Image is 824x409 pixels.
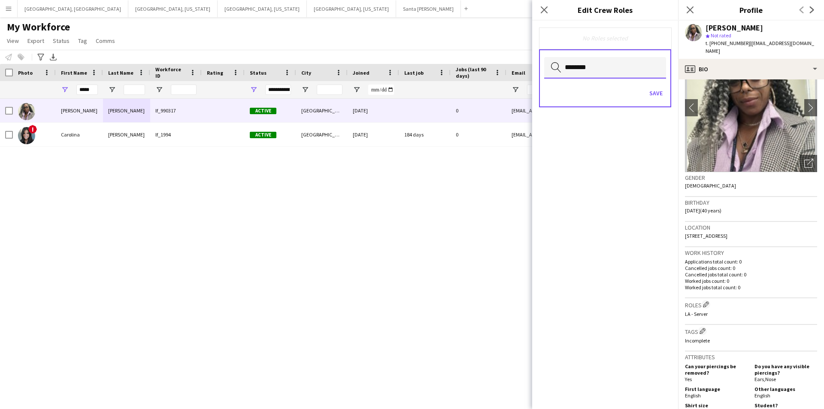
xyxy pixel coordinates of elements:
p: Cancelled jobs count: 0 [685,265,817,271]
div: [DATE] [348,99,399,122]
a: View [3,35,22,46]
div: [EMAIL_ADDRESS][DOMAIN_NAME] [506,99,678,122]
span: Yes [685,376,692,382]
div: 0 [451,123,506,146]
div: Carolina [56,123,103,146]
span: Comms [96,37,115,45]
button: Open Filter Menu [353,86,360,94]
h3: Gender [685,174,817,182]
span: Photo [18,70,33,76]
img: Crew avatar or photo [685,43,817,172]
a: Status [49,35,73,46]
button: Open Filter Menu [512,86,519,94]
span: [STREET_ADDRESS] [685,233,727,239]
span: [DEMOGRAPHIC_DATA] [685,182,736,189]
span: Workforce ID [155,66,186,79]
span: English [685,392,701,399]
span: Active [250,108,276,114]
div: lf_990317 [150,99,202,122]
span: Status [250,70,267,76]
button: Open Filter Menu [61,86,69,94]
span: Status [53,37,70,45]
div: 0 [451,99,506,122]
span: Joined [353,70,370,76]
input: Workforce ID Filter Input [171,85,197,95]
button: [GEOGRAPHIC_DATA], [GEOGRAPHIC_DATA] [18,0,128,17]
h5: Do you have any visible piercings? [754,363,817,376]
div: [PERSON_NAME] [103,99,150,122]
h3: Birthday [685,199,817,206]
a: Comms [92,35,118,46]
button: [GEOGRAPHIC_DATA], [US_STATE] [218,0,307,17]
div: [GEOGRAPHIC_DATA] [296,99,348,122]
h3: Tags [685,327,817,336]
span: Email [512,70,525,76]
div: No Roles selected [546,34,664,42]
h5: Can your piercings be removed? [685,363,748,376]
span: | [EMAIL_ADDRESS][DOMAIN_NAME] [706,40,814,54]
span: Ears , [754,376,765,382]
div: [PERSON_NAME] [103,123,150,146]
h3: Edit Crew Roles [532,4,678,15]
span: Export [27,37,44,45]
div: Open photos pop-in [800,155,817,172]
div: lf_1994 [150,123,202,146]
h5: Shirt size [685,402,748,409]
h3: Work history [685,249,817,257]
span: t. [PHONE_NUMBER] [706,40,750,46]
span: [DATE] (40 years) [685,207,721,214]
span: Active [250,132,276,138]
span: First Name [61,70,87,76]
span: ! [28,125,37,133]
p: Applications total count: 0 [685,258,817,265]
span: Jobs (last 90 days) [456,66,491,79]
input: Joined Filter Input [368,85,394,95]
span: Last job [404,70,424,76]
h5: First language [685,386,748,392]
h5: Student? [754,402,817,409]
span: View [7,37,19,45]
div: [GEOGRAPHIC_DATA] [296,123,348,146]
span: My Workforce [7,21,70,33]
div: [PERSON_NAME] [56,99,103,122]
p: Worked jobs count: 0 [685,278,817,284]
div: 184 days [399,123,451,146]
h3: Attributes [685,353,817,361]
div: [PERSON_NAME] [706,24,763,32]
img: Carol Mauldin [18,103,35,120]
input: Email Filter Input [527,85,673,95]
app-action-btn: Export XLSX [48,52,58,62]
span: LA - Server [685,311,708,317]
p: Cancelled jobs total count: 0 [685,271,817,278]
h3: Roles [685,300,817,309]
button: Open Filter Menu [108,86,116,94]
span: Rating [207,70,223,76]
button: Save [646,86,666,100]
p: Incomplete [685,337,817,344]
button: Open Filter Menu [250,86,257,94]
span: Not rated [711,32,731,39]
div: Bio [678,59,824,79]
app-action-btn: Advanced filters [36,52,46,62]
span: Nose [765,376,776,382]
button: [GEOGRAPHIC_DATA], [US_STATE] [128,0,218,17]
input: First Name Filter Input [76,85,98,95]
span: City [301,70,311,76]
span: English [754,392,770,399]
a: Tag [75,35,91,46]
button: Open Filter Menu [155,86,163,94]
h3: Profile [678,4,824,15]
span: Tag [78,37,87,45]
h5: Other languages [754,386,817,392]
img: Carolina Gutierrez [18,127,35,144]
h3: Location [685,224,817,231]
input: City Filter Input [317,85,342,95]
button: Santa [PERSON_NAME] [396,0,461,17]
div: [EMAIL_ADDRESS][DOMAIN_NAME] [506,123,678,146]
div: [DATE] [348,123,399,146]
button: Open Filter Menu [301,86,309,94]
p: Worked jobs total count: 0 [685,284,817,291]
a: Export [24,35,48,46]
button: [GEOGRAPHIC_DATA], [US_STATE] [307,0,396,17]
input: Last Name Filter Input [124,85,145,95]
